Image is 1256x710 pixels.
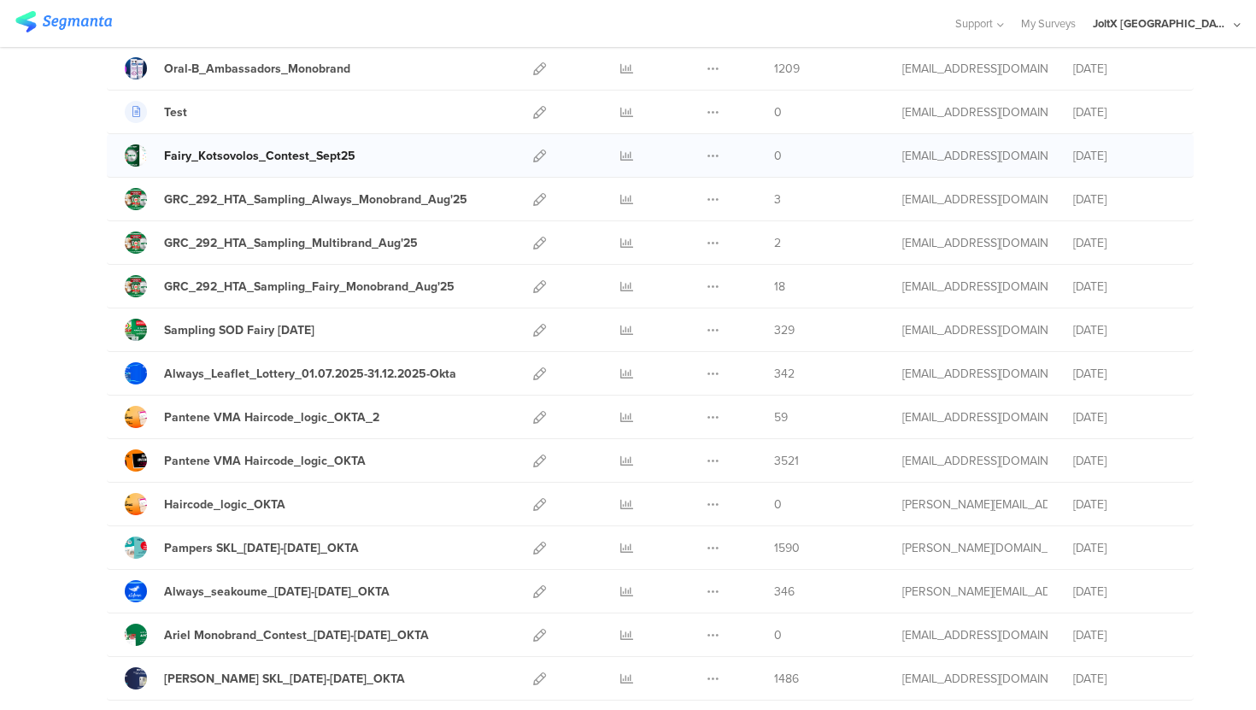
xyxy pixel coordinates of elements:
[164,626,429,644] div: Ariel Monobrand_Contest_01May25-31May25_OKTA
[125,188,467,210] a: GRC_292_HTA_Sampling_Always_Monobrand_Aug'25
[1073,234,1176,252] div: [DATE]
[1073,670,1176,688] div: [DATE]
[125,537,359,559] a: Pampers SKL_[DATE]-[DATE]_OKTA
[902,539,1048,557] div: skora.es@pg.com
[125,319,314,341] a: Sampling SOD Fairy [DATE]
[902,278,1048,296] div: gheorghe.a.4@pg.com
[902,321,1048,339] div: gheorghe.a.4@pg.com
[1073,365,1176,383] div: [DATE]
[125,449,366,472] a: Pantene VMA Haircode_logic_OKTA
[902,583,1048,601] div: arvanitis.a@pg.com
[774,147,782,165] span: 0
[15,11,112,32] img: segmanta logo
[902,234,1048,252] div: gheorghe.a.4@pg.com
[1073,408,1176,426] div: [DATE]
[1073,452,1176,470] div: [DATE]
[125,667,405,689] a: [PERSON_NAME] SKL_[DATE]-[DATE]_OKTA
[774,103,782,121] span: 0
[164,234,418,252] div: GRC_292_HTA_Sampling_Multibrand_Aug'25
[902,626,1048,644] div: baroutis.db@pg.com
[125,101,187,123] a: Test
[125,275,455,297] a: GRC_292_HTA_Sampling_Fairy_Monobrand_Aug'25
[774,496,782,513] span: 0
[902,496,1048,513] div: arvanitis.a@pg.com
[125,232,418,254] a: GRC_292_HTA_Sampling_Multibrand_Aug'25
[774,278,785,296] span: 18
[774,408,788,426] span: 59
[164,60,350,78] div: Oral-B_Ambassadors_Monobrand
[164,191,467,208] div: GRC_292_HTA_Sampling_Always_Monobrand_Aug'25
[125,493,285,515] a: Haircode_logic_OKTA
[125,362,456,384] a: Always_Leaflet_Lottery_01.07.2025-31.12.2025-Okta
[902,408,1048,426] div: baroutis.db@pg.com
[774,60,800,78] span: 1209
[1073,60,1176,78] div: [DATE]
[774,626,782,644] span: 0
[774,191,781,208] span: 3
[1073,147,1176,165] div: [DATE]
[774,583,795,601] span: 346
[1073,496,1176,513] div: [DATE]
[125,624,429,646] a: Ariel Monobrand_Contest_[DATE]-[DATE]_OKTA
[902,452,1048,470] div: baroutis.db@pg.com
[164,321,314,339] div: Sampling SOD Fairy Aug'25
[1073,583,1176,601] div: [DATE]
[164,103,187,121] div: Test
[1073,278,1176,296] div: [DATE]
[774,539,800,557] span: 1590
[902,103,1048,121] div: support@segmanta.com
[1073,539,1176,557] div: [DATE]
[774,365,795,383] span: 342
[164,496,285,513] div: Haircode_logic_OKTA
[164,539,359,557] div: Pampers SKL_8May25-21May25_OKTA
[774,670,799,688] span: 1486
[1093,15,1230,32] div: JoltX [GEOGRAPHIC_DATA]
[774,452,799,470] span: 3521
[902,365,1048,383] div: betbeder.mb@pg.com
[902,60,1048,78] div: nikolopoulos.j@pg.com
[1073,103,1176,121] div: [DATE]
[902,191,1048,208] div: gheorghe.a.4@pg.com
[1073,191,1176,208] div: [DATE]
[955,15,993,32] span: Support
[164,408,379,426] div: Pantene VMA Haircode_logic_OKTA_2
[125,580,390,602] a: Always_seakoume_[DATE]-[DATE]_OKTA
[164,452,366,470] div: Pantene VMA Haircode_logic_OKTA
[1073,626,1176,644] div: [DATE]
[774,234,781,252] span: 2
[902,670,1048,688] div: baroutis.db@pg.com
[125,57,350,79] a: Oral-B_Ambassadors_Monobrand
[125,406,379,428] a: Pantene VMA Haircode_logic_OKTA_2
[125,144,355,167] a: Fairy_Kotsovolos_Contest_Sept25
[164,365,456,383] div: Always_Leaflet_Lottery_01.07.2025-31.12.2025-Okta
[902,147,1048,165] div: betbeder.mb@pg.com
[164,670,405,688] div: Gillette SKL_24April25-07May25_OKTA
[164,278,455,296] div: GRC_292_HTA_Sampling_Fairy_Monobrand_Aug'25
[164,147,355,165] div: Fairy_Kotsovolos_Contest_Sept25
[1073,321,1176,339] div: [DATE]
[164,583,390,601] div: Always_seakoume_03May25-30June25_OKTA
[774,321,795,339] span: 329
